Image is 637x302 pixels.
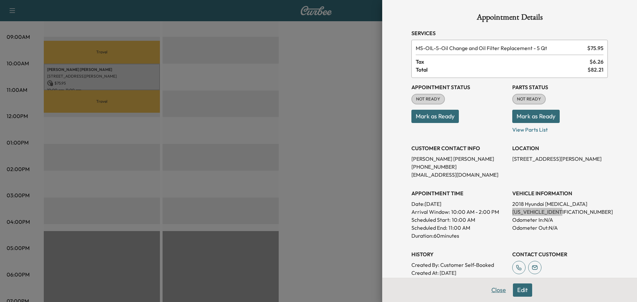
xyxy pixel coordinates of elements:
[449,224,470,232] p: 11:00 AM
[411,216,451,224] p: Scheduled Start:
[411,224,447,232] p: Scheduled End:
[411,144,507,152] h3: CUSTOMER CONTACT INFO
[411,29,608,37] h3: Services
[411,269,507,277] p: Created At : [DATE]
[512,123,608,134] p: View Parts List
[512,155,608,163] p: [STREET_ADDRESS][PERSON_NAME]
[512,83,608,91] h3: Parts Status
[411,163,507,171] p: [PHONE_NUMBER]
[411,208,507,216] p: Arrival Window:
[451,208,499,216] span: 10:00 AM - 2:00 PM
[512,200,608,208] p: 2018 Hyundai [MEDICAL_DATA]
[411,171,507,179] p: [EMAIL_ADDRESS][DOMAIN_NAME]
[512,144,608,152] h3: LOCATION
[411,83,507,91] h3: Appointment Status
[452,216,475,224] p: 10:00 AM
[587,44,603,52] span: $ 75.95
[411,261,507,269] p: Created By : Customer Self-Booked
[487,283,510,297] button: Close
[411,110,459,123] button: Mark as Ready
[513,96,545,102] span: NOT READY
[411,13,608,24] h1: Appointment Details
[513,283,532,297] button: Edit
[411,232,507,240] p: Duration: 60 minutes
[512,224,608,232] p: Odometer Out: N/A
[411,250,507,258] h3: History
[588,66,603,74] span: $ 82.21
[416,58,590,66] span: Tax
[416,44,585,52] span: Oil Change and Oil Filter Replacement - 5 Qt
[411,189,507,197] h3: APPOINTMENT TIME
[590,58,603,66] span: $ 6.26
[411,155,507,163] p: [PERSON_NAME] [PERSON_NAME]
[412,96,444,102] span: NOT READY
[512,250,608,258] h3: CONTACT CUSTOMER
[512,216,608,224] p: Odometer In: N/A
[512,189,608,197] h3: VEHICLE INFORMATION
[512,110,560,123] button: Mark as Ready
[411,200,507,208] p: Date: [DATE]
[512,208,608,216] p: [US_VEHICLE_IDENTIFICATION_NUMBER]
[416,66,588,74] span: Total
